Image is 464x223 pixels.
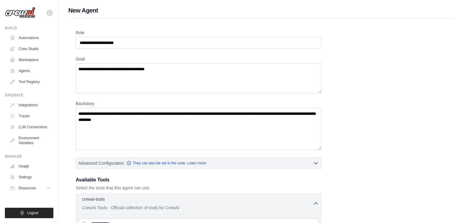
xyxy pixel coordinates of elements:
[5,26,53,31] div: Build
[82,205,313,211] p: CrewAI Tools - Official collection of tools for CrewAI
[7,66,53,76] a: Agents
[7,111,53,121] a: Traces
[76,185,322,191] p: Select the tools that this agent can use.
[68,6,454,15] h1: New Agent
[7,172,53,182] a: Settings
[82,196,105,202] p: crewai-tools
[27,210,38,215] span: Logout
[5,208,53,218] button: Logout
[7,161,53,171] a: Usage
[7,77,53,87] a: Tool Registry
[5,154,53,159] div: Manage
[76,158,321,169] button: Advanced Configuration They can also be set in the code. Learn more
[78,160,124,166] span: Advanced Configuration
[7,183,53,193] button: Resources
[5,93,53,98] div: Operate
[126,161,206,166] a: They can also be set in the code. Learn more
[76,101,322,107] label: Backstory
[76,30,322,36] label: Role
[19,186,36,191] span: Resources
[7,100,53,110] a: Integrations
[7,44,53,54] a: Crew Studio
[5,7,35,19] img: Logo
[7,122,53,132] a: LLM Connections
[7,33,53,43] a: Automations
[76,56,322,62] label: Goal
[76,176,322,184] h3: Available Tools
[78,196,319,211] button: crewai-tools CrewAI Tools - Official collection of tools for CrewAI
[7,55,53,65] a: Marketplace
[7,133,53,148] a: Environment Variables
